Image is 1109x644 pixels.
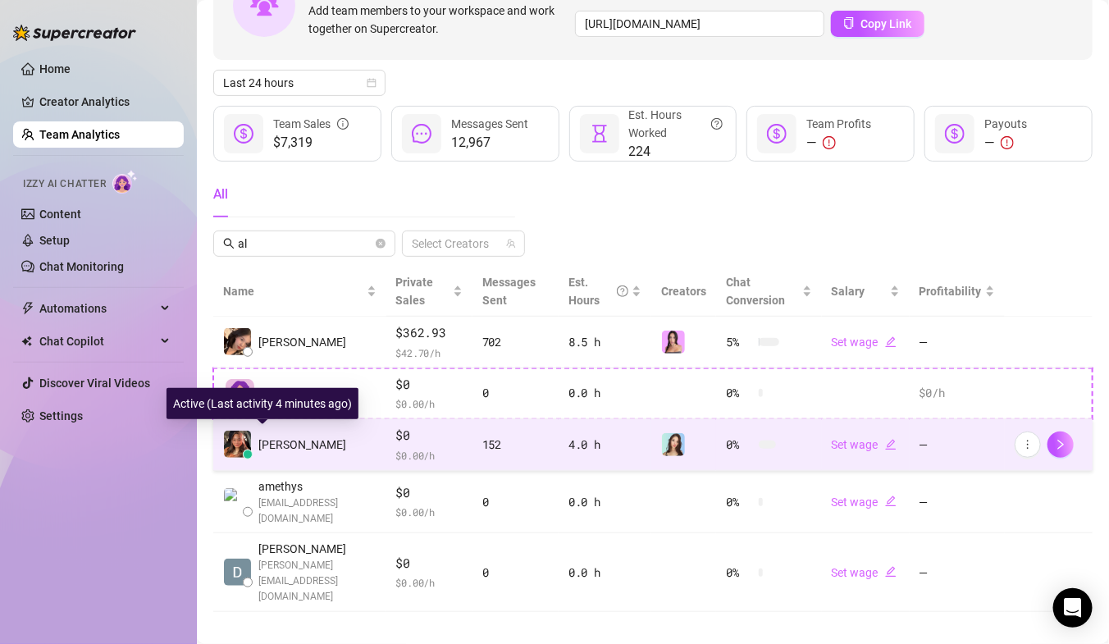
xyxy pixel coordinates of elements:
span: more [1022,439,1034,450]
a: Setup [39,234,70,247]
span: Chat Copilot [39,328,156,354]
img: amethys [224,488,251,515]
span: 0 % [726,564,752,582]
span: edit [885,336,897,348]
span: Last 24 hours [223,71,376,95]
a: Home [39,62,71,75]
span: edit [885,566,897,578]
span: 0 % [726,436,752,454]
div: Active (Last activity 4 minutes ago) [167,388,358,419]
span: amethys [258,477,377,496]
button: Copy Link [831,11,924,37]
span: edit [885,496,897,507]
span: hourglass [590,124,609,144]
span: 5 % [726,333,752,351]
span: exclamation-circle [823,136,836,149]
div: 0 [482,493,549,511]
span: info-circle [337,115,349,133]
span: 224 [629,142,723,162]
span: message [412,124,431,144]
div: 702 [482,333,549,351]
a: Discover Viral Videos [39,377,150,390]
span: $0 [396,426,463,445]
td: — [910,533,1005,612]
img: Rynn [662,331,685,354]
a: Creator Analytics [39,89,171,115]
a: Set wageedit [832,496,897,509]
input: Search members [238,235,372,253]
span: 0 % [726,384,752,402]
span: $0 [396,554,463,573]
a: Set wageedit [832,336,897,349]
span: $ 0.00 /h [396,447,463,464]
div: — [806,133,871,153]
span: dollar-circle [767,124,787,144]
span: question-circle [617,273,628,309]
span: right [1055,439,1066,450]
span: [EMAIL_ADDRESS][DOMAIN_NAME] [258,496,377,527]
span: thunderbolt [21,302,34,315]
a: Settings [39,409,83,422]
a: Set wageedit [832,438,897,451]
img: Chat Copilot [21,336,32,347]
span: Salary [832,285,865,298]
span: copy [843,17,855,29]
img: Amelia [662,433,685,456]
span: [PERSON_NAME] [258,540,377,558]
span: $0 [396,375,463,395]
img: Joyce Valerio [224,328,251,355]
span: Profitability [920,285,982,298]
a: Chat Monitoring [39,260,124,273]
td: — [910,317,1005,368]
span: Private Sales [396,276,434,307]
td: — [910,419,1005,471]
span: 12,967 [451,133,528,153]
span: edit [885,439,897,450]
div: 0.0 h [568,384,641,402]
span: Messages Sent [482,276,536,307]
div: Open Intercom Messenger [1053,588,1093,628]
img: Dale Jacolba [224,559,251,586]
span: $ 42.70 /h [396,345,463,361]
span: Copy Link [861,17,912,30]
img: logo-BBDzfeDw.svg [13,25,136,41]
span: dollar-circle [234,124,253,144]
span: dollar-circle [945,124,965,144]
div: $0 /h [920,384,995,402]
img: AI Chatter [112,170,138,194]
span: Chat Conversion [726,276,785,307]
span: 0 % [726,493,752,511]
span: Name [223,282,363,300]
span: Messages Sent [451,117,528,130]
span: search [223,238,235,249]
span: $7,319 [273,133,349,153]
span: $362.93 [396,323,463,343]
span: Add team members to your workspace and work together on Supercreator. [308,2,568,38]
div: 8.5 h [568,333,641,351]
span: [PERSON_NAME][EMAIL_ADDRESS][DOMAIN_NAME] [258,558,377,605]
a: Content [39,208,81,221]
div: 152 [482,436,549,454]
img: izzy-ai-chatter-avatar-DDCN_rTZ.svg [226,379,254,408]
span: Izzy AI Chatter [23,176,106,192]
div: — [984,133,1027,153]
td: — [910,471,1005,534]
span: $ 0.00 /h [396,504,463,520]
span: [PERSON_NAME] [258,436,346,454]
a: Team Analytics [39,128,120,141]
div: 4.0 h [568,436,641,454]
th: Creators [651,267,716,317]
th: Name [213,267,386,317]
span: Payouts [984,117,1027,130]
div: Team Sales [273,115,349,133]
span: Automations [39,295,156,322]
span: exclamation-circle [1001,136,1014,149]
div: All [213,185,228,204]
button: close-circle [376,239,386,249]
span: $ 0.00 /h [396,395,463,412]
div: 0 [482,384,549,402]
div: 0.0 h [568,493,641,511]
div: Est. Hours Worked [629,106,723,142]
span: calendar [367,78,377,88]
